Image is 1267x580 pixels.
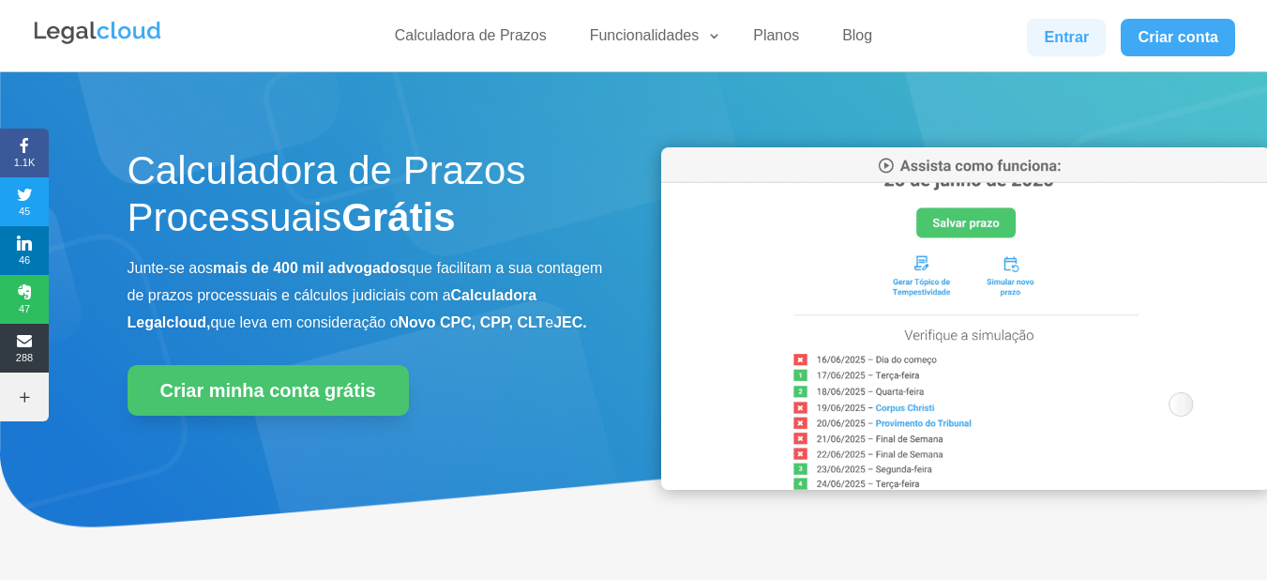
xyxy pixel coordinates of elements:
h1: Calculadora de Prazos Processuais [128,147,606,252]
a: Criar minha conta grátis [128,365,409,416]
a: Blog [831,26,883,53]
a: Planos [742,26,810,53]
a: Logo da Legalcloud [32,34,163,50]
b: mais de 400 mil advogados [213,260,407,276]
a: Calculadora de Prazos [384,26,558,53]
strong: Grátis [341,195,455,239]
a: Funcionalidades [579,26,722,53]
p: Junte-se aos que facilitam a sua contagem de prazos processuais e cálculos judiciais com a que le... [128,255,606,336]
b: Calculadora Legalcloud, [128,287,537,330]
a: Criar conta [1121,19,1235,56]
b: JEC. [553,314,587,330]
a: Entrar [1027,19,1106,56]
b: Novo CPC, CPP, CLT [399,314,546,330]
img: Legalcloud Logo [32,19,163,47]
